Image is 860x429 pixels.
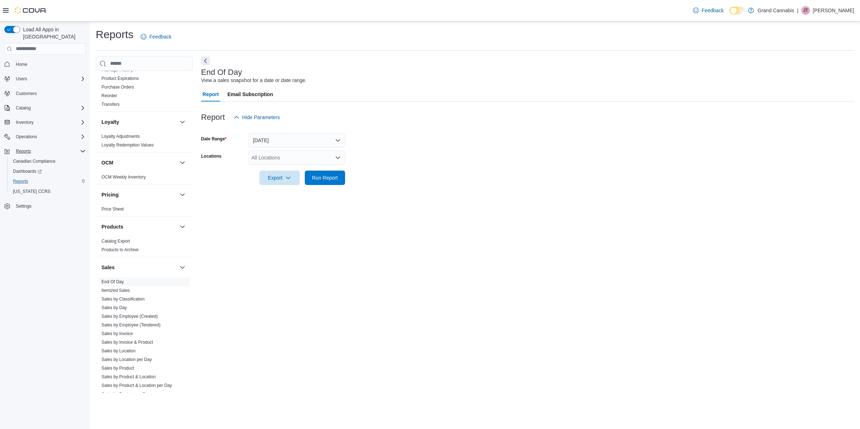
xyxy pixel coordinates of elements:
a: Feedback [690,3,727,18]
a: Customers [13,89,40,98]
span: Export [264,171,295,185]
button: Reports [7,176,89,186]
span: JT [803,6,808,15]
button: Export [259,171,300,185]
a: Sales by Location [101,348,136,353]
span: Sales by Location per Day [101,357,152,362]
a: Reorder [101,93,117,98]
a: Canadian Compliance [10,157,58,166]
button: Reports [13,147,34,155]
span: Settings [16,203,31,209]
a: Catalog Export [101,239,130,244]
button: Operations [13,132,40,141]
div: Julia Tremblay [801,6,810,15]
a: Home [13,60,30,69]
div: Pricing [96,205,193,216]
button: Pricing [178,190,187,199]
a: Feedback [138,30,174,44]
span: Loyalty Redemption Values [101,142,154,148]
span: End Of Day [101,279,124,285]
a: Dashboards [7,166,89,176]
img: Cova [14,7,47,14]
span: Canadian Compliance [10,157,86,166]
button: Customers [1,88,89,99]
a: Sales by Location per Day [101,357,152,362]
div: Products [96,237,193,257]
p: Grand Cannabis [757,6,794,15]
h3: OCM [101,159,113,166]
button: Catalog [13,104,33,112]
a: Sales by Classification [101,297,145,302]
button: Products [178,222,187,231]
button: OCM [178,158,187,167]
a: Sales by Product & Location per Day [101,383,172,388]
button: Users [1,74,89,84]
span: Feedback [149,33,171,40]
span: Inventory [16,119,33,125]
input: Dark Mode [729,7,744,14]
button: Loyalty [178,118,187,126]
p: [PERSON_NAME] [813,6,854,15]
a: Sales by Employee (Created) [101,314,158,319]
span: Users [13,74,86,83]
a: End Of Day [101,279,124,284]
span: Load All Apps in [GEOGRAPHIC_DATA] [20,26,86,40]
button: Pricing [101,191,177,198]
span: Email Subscription [227,87,273,101]
div: Loyalty [96,132,193,152]
span: Customers [13,89,86,98]
span: Sales by Invoice [101,331,133,337]
span: Feedback [702,7,724,14]
a: Sales by Day [101,305,127,310]
button: Catalog [1,103,89,113]
button: Home [1,59,89,69]
span: Inventory [13,118,86,127]
span: Price Sheet [101,206,124,212]
span: Operations [16,134,37,140]
a: OCM Weekly Inventory [101,175,146,180]
button: OCM [101,159,177,166]
span: Hide Parameters [242,114,280,121]
span: Sales by Day [101,305,127,311]
a: Sales by Employee (Tendered) [101,322,160,328]
a: Purchase Orders [101,85,134,90]
button: Run Report [305,171,345,185]
p: | [797,6,798,15]
nav: Complex example [4,56,86,230]
span: Customers [16,91,37,96]
span: Purchase Orders [101,84,134,90]
span: Home [13,60,86,69]
a: Dashboards [10,167,45,176]
button: Hide Parameters [231,110,283,125]
button: Reports [1,146,89,156]
span: Reorder [101,93,117,99]
span: [US_STATE] CCRS [13,189,50,194]
h3: Products [101,223,123,230]
a: [US_STATE] CCRS [10,187,53,196]
span: Products to Archive [101,247,139,253]
label: Locations [201,153,222,159]
div: View a sales snapshot for a date or date range. [201,77,307,84]
span: Report [203,87,219,101]
a: Loyalty Redemption Values [101,143,154,148]
button: Settings [1,201,89,211]
button: [DATE] [249,133,345,148]
button: Products [101,223,177,230]
span: Sales by Invoice & Product [101,339,153,345]
a: Settings [13,202,34,211]
a: Sales by Product per Day [101,392,150,397]
button: [US_STATE] CCRS [7,186,89,197]
h3: Report [201,113,225,122]
a: Reports [10,177,31,186]
span: Catalog [16,105,31,111]
span: Reports [10,177,86,186]
a: Sales by Product & Location [101,374,156,379]
a: Product Expirations [101,76,139,81]
span: Run Report [312,174,338,181]
button: Loyalty [101,118,177,126]
a: Sales by Product [101,366,134,371]
h3: Loyalty [101,118,119,126]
